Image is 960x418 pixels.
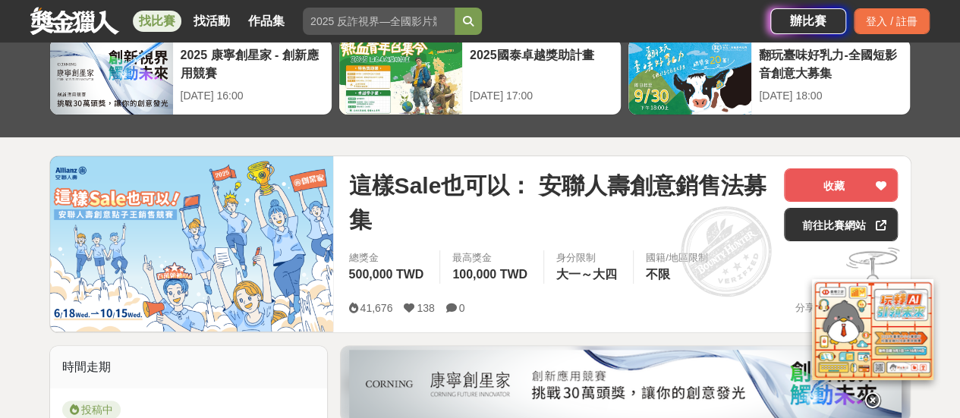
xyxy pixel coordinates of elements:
[470,88,613,104] div: [DATE] 17:00
[133,11,181,32] a: 找比賽
[181,88,324,104] div: [DATE] 16:00
[338,38,622,115] a: 2025國泰卓越獎助計畫[DATE] 17:00
[628,38,911,115] a: 翻玩臺味好乳力-全國短影音創意大募集[DATE] 18:00
[303,8,455,35] input: 2025 反詐視界—全國影片競賽
[759,46,902,80] div: 翻玩臺味好乳力-全國短影音創意大募集
[784,168,898,202] button: 收藏
[646,250,708,266] div: 國籍/地區限制
[795,297,824,319] span: 分享至
[452,268,527,281] span: 100,000 TWD
[349,350,902,418] img: be6ed63e-7b41-4cb8-917a-a53bd949b1b4.png
[50,346,328,388] div: 時間走期
[556,268,617,281] span: 大一～大四
[812,268,933,369] img: d2146d9a-e6f6-4337-9592-8cefde37ba6b.png
[348,268,423,281] span: 500,000 TWD
[646,268,670,281] span: 不限
[770,8,846,34] a: 辦比賽
[759,88,902,104] div: [DATE] 18:00
[242,11,291,32] a: 作品集
[784,208,898,241] a: 前往比賽網站
[187,11,236,32] a: 找活動
[181,46,324,80] div: 2025 康寧創星家 - 創新應用競賽
[348,168,772,237] span: 這樣Sale也可以： 安聯人壽創意銷售法募集
[417,302,434,314] span: 138
[452,250,531,266] span: 最高獎金
[556,250,621,266] div: 身分限制
[459,302,465,314] span: 0
[470,46,613,80] div: 2025國泰卓越獎助計畫
[50,156,334,332] img: Cover Image
[360,302,392,314] span: 41,676
[49,38,332,115] a: 2025 康寧創星家 - 創新應用競賽[DATE] 16:00
[348,250,427,266] span: 總獎金
[854,8,930,34] div: 登入 / 註冊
